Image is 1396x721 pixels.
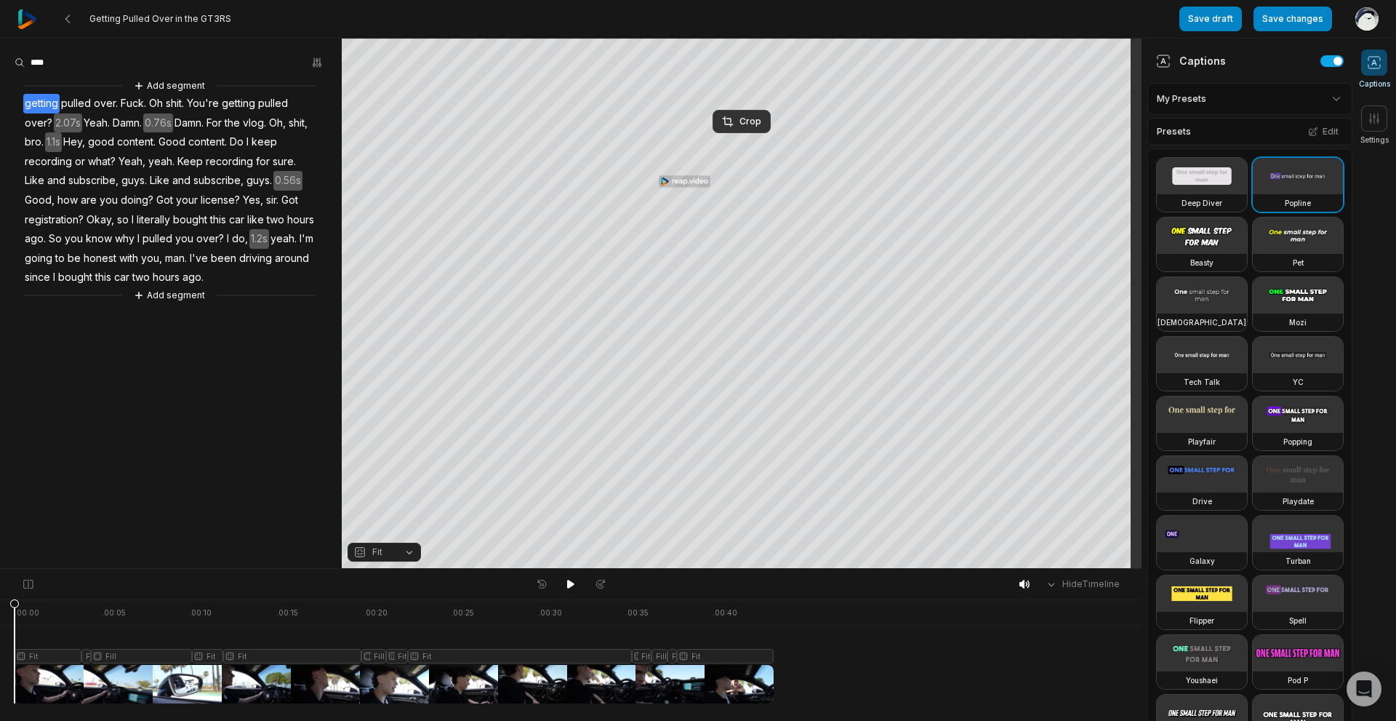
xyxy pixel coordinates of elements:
span: Keep [176,152,204,172]
span: and [171,171,192,191]
span: I [136,229,141,249]
span: Got [280,191,300,210]
span: over? [195,229,225,249]
span: driving [238,249,273,268]
span: Good, [23,191,56,210]
span: you [174,229,195,249]
span: pulled [60,94,92,113]
span: guys. [120,171,148,191]
span: for [254,152,271,172]
h3: Pod P [1288,674,1308,686]
h3: Deep Diver [1182,197,1222,209]
button: Add segment [131,287,208,303]
h3: Popping [1283,436,1312,447]
span: pulled [257,94,289,113]
span: 2.07s [54,113,82,133]
span: I [245,132,250,152]
button: Save draft [1179,7,1242,31]
span: vlog. [241,113,268,133]
div: Presets [1147,118,1352,146]
span: 0.56s [273,171,302,191]
img: reap [17,9,37,29]
h3: Youshaei [1186,674,1218,686]
span: Good [157,132,187,152]
span: Captions [1359,79,1390,89]
h3: Mozi [1289,316,1307,328]
button: Crop [713,110,771,133]
span: guys. [245,171,273,191]
h3: Turban [1285,555,1311,567]
span: what? [87,152,117,172]
span: bought [172,210,209,230]
span: why [113,229,136,249]
span: 0.76s [143,113,173,133]
span: bro. [23,132,45,152]
span: Oh, [268,113,287,133]
span: how [56,191,79,210]
span: hours [286,210,316,230]
span: Oh [148,94,164,113]
span: two [265,210,286,230]
span: yeah. [269,229,298,249]
span: Yeah, [117,152,147,172]
span: you, [140,249,164,268]
button: Edit [1304,122,1343,141]
div: Crop [722,115,761,128]
span: around [273,249,310,268]
button: Add segment [131,78,208,94]
span: Like [23,171,46,191]
h3: Galaxy [1190,555,1215,567]
span: subscribe, [192,171,245,191]
span: your [174,191,199,210]
span: I [130,210,135,230]
span: shit, [287,113,309,133]
span: literally [135,210,172,230]
span: recording [23,152,73,172]
span: over. [92,94,119,113]
span: Yeah. [82,113,111,133]
span: Like [148,171,171,191]
span: content. [116,132,157,152]
button: Captions [1359,49,1390,89]
span: this [209,210,228,230]
h3: Playfair [1188,436,1216,447]
span: you [63,229,84,249]
span: getting [23,94,60,113]
span: or [73,152,87,172]
h3: YC [1293,376,1304,388]
h3: Playdate [1283,495,1314,507]
div: My Presets [1147,83,1352,115]
span: Getting Pulled Over in the GT3RS [89,13,231,25]
span: are [79,191,98,210]
span: keep [250,132,278,152]
span: 1.1s [45,132,62,152]
span: Fuck. [119,94,148,113]
button: HideTimeline [1040,573,1124,595]
span: Fit [372,546,382,559]
h3: [DEMOGRAPHIC_DATA] [1158,316,1246,328]
span: so [116,210,130,230]
span: car [113,268,131,287]
span: For [205,113,223,133]
h3: Popline [1285,197,1311,209]
span: over? [23,113,54,133]
span: Hey, [62,132,87,152]
span: ago. [23,229,47,249]
span: going [23,249,54,268]
span: you [98,191,119,210]
span: recording [204,152,254,172]
span: be [66,249,82,268]
span: getting [220,94,257,113]
span: I [52,268,57,287]
span: since [23,268,52,287]
span: shit. [164,94,185,113]
span: Damn. [111,113,143,133]
span: sir. [265,191,280,210]
span: You're [185,94,220,113]
span: Settings [1360,135,1389,146]
span: do, [230,229,249,249]
span: been [209,249,238,268]
span: 1.2s [249,229,269,249]
span: bought [57,268,94,287]
span: man. [164,249,188,268]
